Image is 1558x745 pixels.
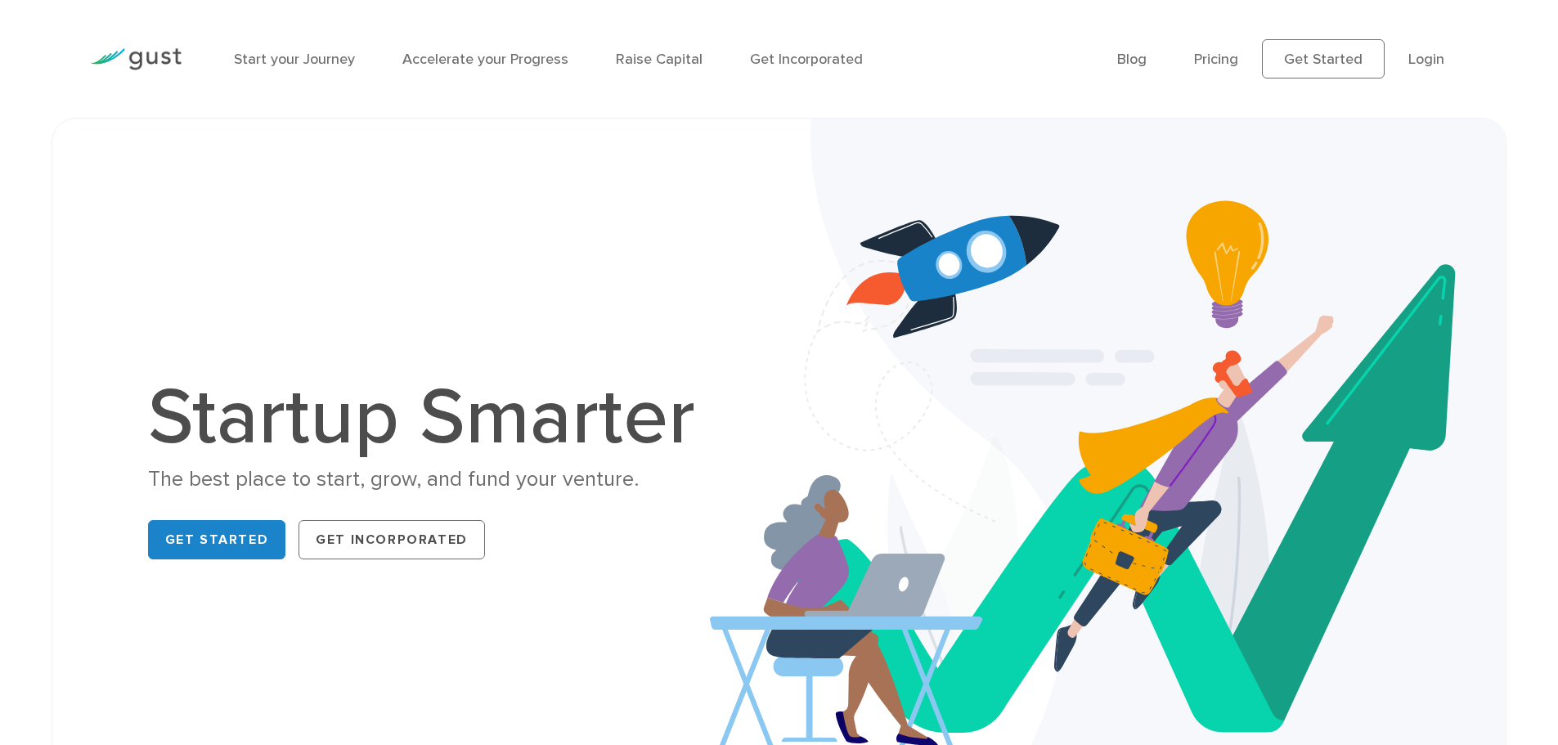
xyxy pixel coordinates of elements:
[299,520,485,559] a: Get Incorporated
[1408,51,1444,68] a: Login
[1262,39,1385,79] a: Get Started
[616,51,703,68] a: Raise Capital
[148,465,712,494] div: The best place to start, grow, and fund your venture.
[1117,51,1147,68] a: Blog
[234,51,355,68] a: Start your Journey
[750,51,863,68] a: Get Incorporated
[402,51,568,68] a: Accelerate your Progress
[1194,51,1238,68] a: Pricing
[90,48,182,70] img: Gust Logo
[148,520,286,559] a: Get Started
[148,379,712,457] h1: Startup Smarter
